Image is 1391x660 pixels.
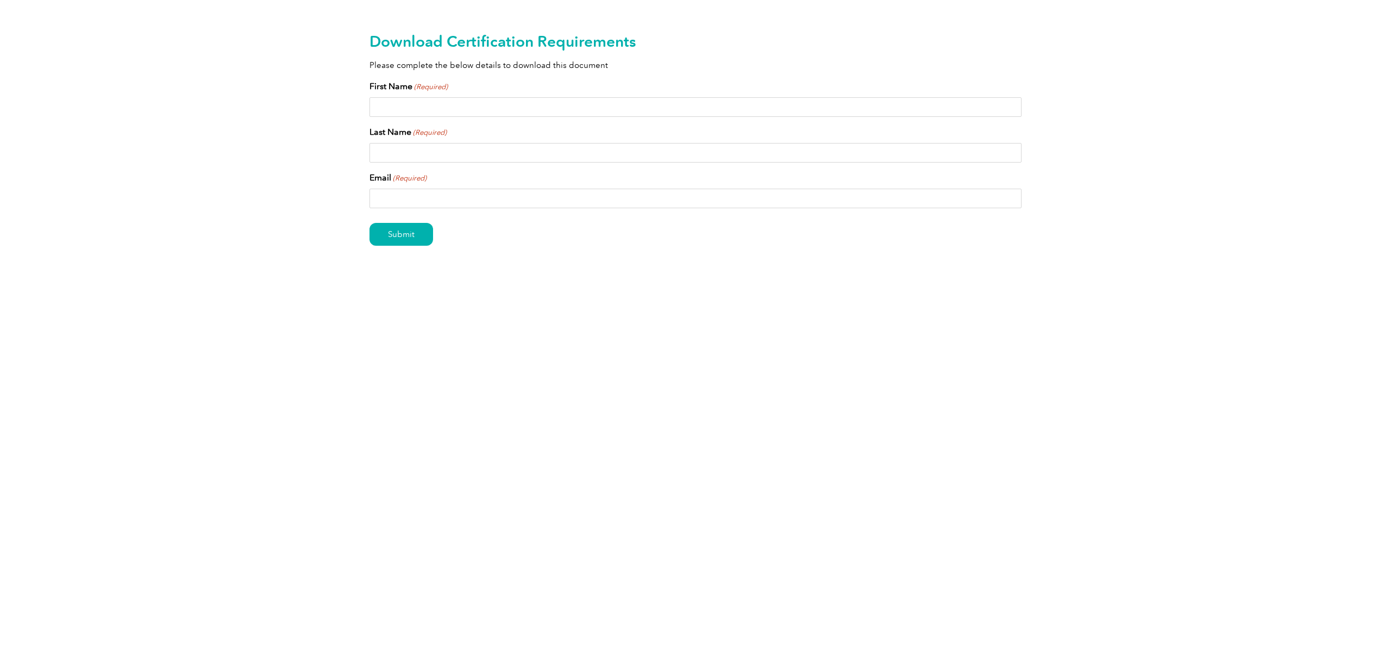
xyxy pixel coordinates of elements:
[369,33,1022,50] h2: Download Certification Requirements
[392,173,427,184] span: (Required)
[369,223,433,246] input: Submit
[369,80,448,93] label: First Name
[369,171,427,184] label: Email
[369,126,447,139] label: Last Name
[412,127,447,138] span: (Required)
[413,82,448,92] span: (Required)
[369,59,1022,71] p: Please complete the below details to download this document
